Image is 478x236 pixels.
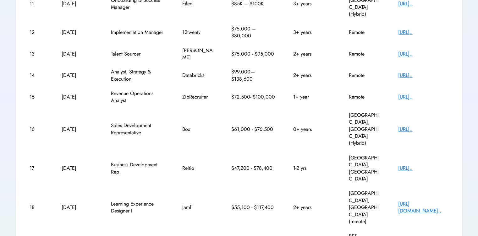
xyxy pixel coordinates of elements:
div: $47,200 - $78,400 [231,165,275,172]
div: $55,100 - $117,400 [231,204,275,211]
div: Databricks [182,72,214,79]
div: Sales Development Representative [111,122,164,136]
div: Remote [349,72,380,79]
div: $75,000 - $95,000 [231,51,275,57]
div: 14 [30,72,44,79]
div: 13 [30,51,44,57]
div: [DATE] [62,204,93,211]
div: $99,000—$138,600 [231,68,275,83]
div: [URL].. [398,165,448,172]
div: $61,000 - $76,500 [231,126,275,133]
div: [URL].. [398,126,448,133]
div: 15 [30,94,44,100]
div: 17 [30,165,44,172]
div: 3+ years [293,29,331,36]
div: 1+ year [293,94,331,100]
div: Talent Sourcer [111,51,164,57]
div: Filed [182,0,214,7]
div: Remote [349,51,380,57]
div: [GEOGRAPHIC_DATA], [GEOGRAPHIC_DATA] (remote) [349,190,380,225]
div: 12 [30,29,44,36]
div: [DATE] [62,94,93,100]
div: [DATE] [62,165,93,172]
div: [DATE] [62,51,93,57]
div: [URL].. [398,72,448,79]
div: $85K – $100K [231,0,275,7]
div: [PERSON_NAME] [182,47,214,61]
div: Reltio [182,165,214,172]
div: 1-2 yrs [293,165,331,172]
div: [URL].. [398,51,448,57]
div: 2+ years [293,72,331,79]
div: 12twenty [182,29,214,36]
div: Analyst, Strategy & Execution [111,68,164,83]
div: [GEOGRAPHIC_DATA], [GEOGRAPHIC_DATA] [349,154,380,183]
div: [DATE] [62,0,93,7]
div: [URL].. [398,29,448,36]
div: Implementation Manager [111,29,164,36]
div: $75,000 – $80,000 [231,25,275,40]
div: [DATE] [62,72,93,79]
div: Remote [349,29,380,36]
div: [URL].. [398,94,448,100]
div: [DATE] [62,126,93,133]
div: Learning Experience Designer I [111,201,164,215]
div: ZipRecruiter [182,94,214,100]
div: Jamf [182,204,214,211]
div: 11 [30,0,44,7]
div: $72,500- $100,000 [231,94,275,100]
div: 18 [30,204,44,211]
div: [GEOGRAPHIC_DATA], [GEOGRAPHIC_DATA] (Hybrid) [349,112,380,147]
div: 0+ years [293,126,331,133]
div: Business Development Rep [111,161,164,175]
div: 2+ years [293,204,331,211]
div: Remote [349,94,380,100]
div: 16 [30,126,44,133]
div: [DATE] [62,29,93,36]
div: 3+ years [293,0,331,7]
div: [URL][DOMAIN_NAME].. [398,201,448,215]
div: [URL].. [398,0,448,7]
div: 2+ years [293,51,331,57]
div: Box [182,126,214,133]
div: Revenue Operations Analyst [111,90,164,104]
